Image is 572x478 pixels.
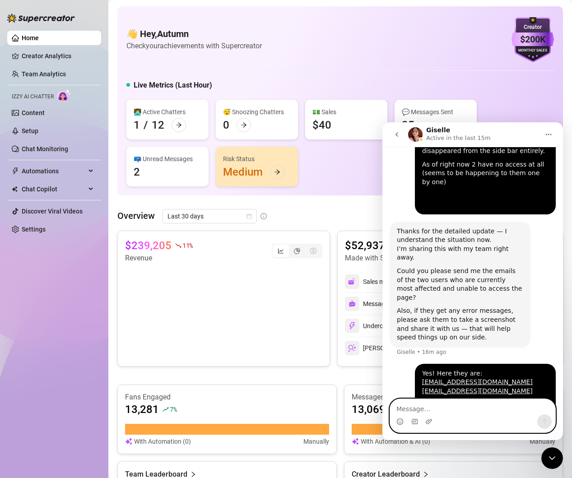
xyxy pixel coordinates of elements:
img: svg%3e [348,344,356,352]
span: dollar-circle [310,248,316,254]
button: Upload attachment [43,296,50,303]
span: arrow-right [241,122,247,128]
article: Made with Superpowers in last 30 days [345,253,468,264]
article: $239,205 [125,238,172,253]
img: Chat Copilot [12,186,18,192]
div: 12 [152,118,164,132]
article: 13,069 [352,402,386,417]
div: 💬 Messages Sent [402,107,470,117]
a: Creator Analytics [22,49,94,63]
article: Check your achievements with Supercreator [126,40,262,51]
textarea: Message… [8,277,173,292]
iframe: Intercom live chat [541,447,563,469]
div: Risk Status [223,154,291,164]
article: With Automation (0) [134,436,191,446]
div: 📪 Unread Messages [134,154,201,164]
div: 0 [223,118,229,132]
div: Yes! Here they are:[EMAIL_ADDRESS][DOMAIN_NAME][EMAIL_ADDRESS][DOMAIN_NAME]So far there hasn't be... [33,241,173,310]
div: 👩‍💻 Active Chatters [134,107,201,117]
div: Creator [512,23,554,32]
img: svg%3e [348,278,356,286]
span: 7 % [170,405,177,413]
div: 😴 Snoozing Chatters [223,107,291,117]
div: Sales made with AI & Automations [363,277,467,287]
span: rise [163,406,169,413]
a: Team Analytics [22,70,66,78]
span: arrow-right [176,122,182,128]
article: Messages Sent [352,392,556,402]
img: purple-badge-B9DA21FR.svg [512,17,554,62]
div: 💵 Sales [312,107,380,117]
span: fall [175,242,181,249]
img: svg%3e [352,436,359,446]
span: Izzy AI Chatter [12,93,54,101]
a: [EMAIL_ADDRESS][DOMAIN_NAME] [40,265,150,272]
button: Gif picker [28,296,36,303]
div: $200K [512,32,554,46]
a: [EMAIL_ADDRESS][DOMAIN_NAME] [40,256,150,263]
span: 11 % [182,241,193,250]
h4: 👋 Hey, Autumn [126,28,262,40]
a: Discover Viral Videos [22,208,83,215]
button: Emoji picker [14,296,21,303]
img: logo-BBDzfeDw.svg [7,14,75,23]
div: Messages sent by automations & AI [345,297,463,311]
div: Autumn says… [7,241,173,321]
span: thunderbolt [12,167,19,175]
article: Fans Engaged [125,392,329,402]
div: Monthly Sales [512,48,554,54]
div: 35 [402,118,414,132]
h5: Live Metrics (Last Hour) [134,80,212,91]
iframe: Intercom live chat [382,122,563,440]
span: arrow-right [274,169,280,175]
span: Automations [22,164,86,178]
img: svg%3e [349,300,356,307]
div: 1 [134,118,140,132]
a: Chat Monitoring [22,145,68,153]
button: Send a message… [155,292,169,306]
article: Manually [530,436,555,446]
article: Manually [303,436,329,446]
img: AI Chatter [57,89,71,102]
a: Settings [22,226,46,233]
span: Chat Copilot [22,182,86,196]
a: Content [22,109,45,116]
div: 2 [134,165,140,179]
span: pie-chart [294,248,300,254]
div: Undercharges Prevented by PriceGuard [345,319,473,333]
article: Revenue [125,253,193,264]
span: Last 30 days [167,209,251,223]
span: info-circle [260,213,267,219]
article: $52,937 [345,238,478,253]
div: segmented control [272,244,322,258]
article: Overview [117,209,155,223]
div: [PERSON_NAME]’s messages and PPVs tracked [345,341,497,355]
article: With Automation & AI (0) [361,436,430,446]
div: Yes! Here they are: [40,247,166,274]
img: svg%3e [348,322,356,330]
article: 13,281 [125,402,159,417]
a: Home [22,34,39,42]
span: line-chart [278,248,284,254]
img: svg%3e [125,436,132,446]
div: $40 [312,118,331,132]
span: calendar [246,213,252,219]
a: Setup [22,127,38,135]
